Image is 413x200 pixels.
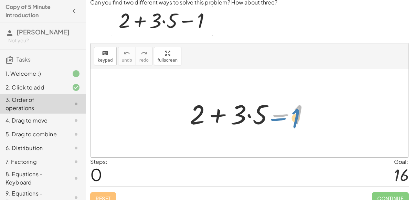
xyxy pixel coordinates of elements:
[118,47,136,65] button: undoundo
[6,158,61,166] div: 7. Factoring
[141,49,147,57] i: redo
[90,164,102,185] span: 0
[72,158,80,166] i: Task not started.
[72,144,80,152] i: Task not started.
[102,49,108,57] i: keyboard
[124,49,130,57] i: undo
[72,116,80,125] i: Task not started.
[6,170,61,187] div: 8. Equations - Keyboard
[6,70,61,78] div: 1. Welcome :)
[72,70,80,78] i: Task finished.
[122,58,132,63] span: undo
[6,3,68,19] h4: Copy of 5 Minute Introduction
[6,116,61,125] div: 4. Drag to move
[98,58,113,63] span: keypad
[94,47,117,65] button: keyboardkeypad
[72,174,80,182] i: Task not started.
[6,96,61,112] div: 3. Order of operations
[72,130,80,138] i: Task not started.
[154,47,181,65] button: fullscreen
[17,28,70,36] span: [PERSON_NAME]
[8,37,80,44] div: Not you?
[72,83,80,92] i: Task finished and correct.
[158,58,178,63] span: fullscreen
[394,158,409,166] div: Goal:
[6,130,61,138] div: 5. Drag to combine
[6,144,61,152] div: 6. Distribution
[90,158,107,165] label: Steps:
[139,58,149,63] span: redo
[6,83,61,92] div: 2. Click to add
[111,7,213,35] img: c98fd760e6ed093c10ccf3c4ca28a3dcde0f4c7a2f3786375f60a510364f4df2.gif
[72,100,80,108] i: Task not started.
[136,47,152,65] button: redoredo
[17,56,31,63] span: Tasks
